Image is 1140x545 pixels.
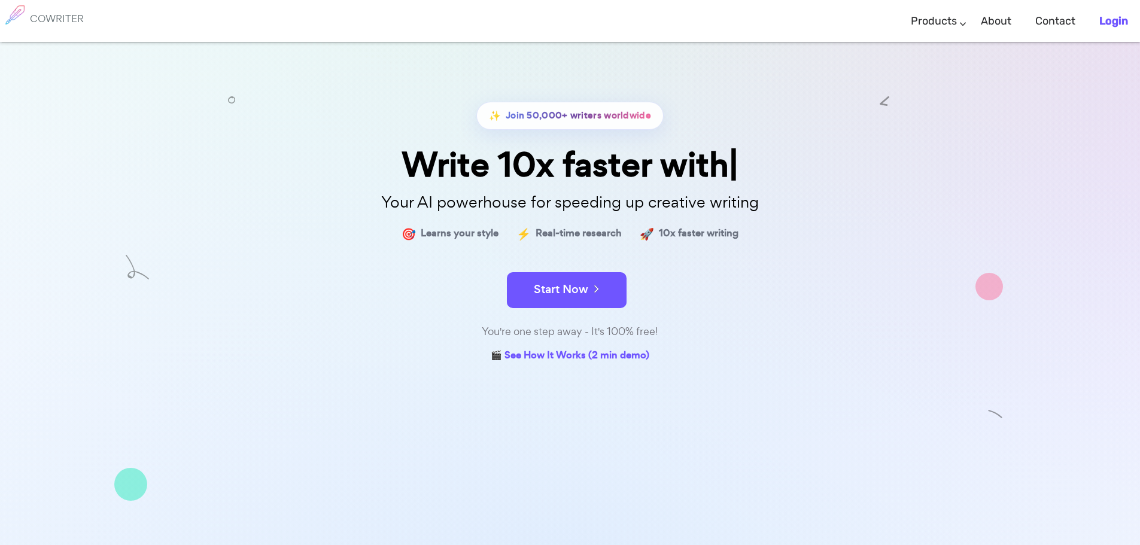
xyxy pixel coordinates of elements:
[1099,14,1128,28] b: Login
[491,347,649,366] a: 🎬 See How It Works (2 min demo)
[911,4,957,39] a: Products
[489,107,501,124] span: ✨
[30,13,84,24] h6: COWRITER
[975,273,1003,300] img: shape
[659,225,738,242] span: 10x faster writing
[228,96,235,103] img: shape
[1099,4,1128,39] a: Login
[271,148,870,182] div: Write 10x faster with
[421,225,498,242] span: Learns your style
[506,107,651,124] span: Join 50,000+ writers worldwide
[271,323,870,340] div: You're one step away - It's 100% free!
[271,190,870,215] p: Your AI powerhouse for speeding up creative writing
[988,407,1003,422] img: shape
[114,468,147,501] img: shape
[126,255,149,279] img: shape
[402,225,416,242] span: 🎯
[536,225,622,242] span: Real-time research
[880,96,889,106] img: shape
[507,272,627,308] button: Start Now
[981,4,1011,39] a: About
[640,225,654,242] span: 🚀
[516,225,531,242] span: ⚡
[1035,4,1075,39] a: Contact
